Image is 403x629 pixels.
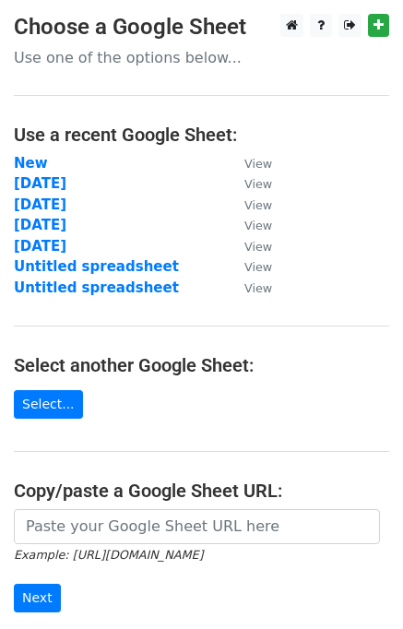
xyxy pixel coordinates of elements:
small: View [244,198,272,212]
a: Select... [14,390,83,419]
a: [DATE] [14,196,66,213]
a: Untitled spreadsheet [14,258,179,275]
p: Use one of the options below... [14,48,389,67]
a: [DATE] [14,217,66,233]
small: View [244,157,272,171]
a: View [226,217,272,233]
a: View [226,196,272,213]
small: Example: [URL][DOMAIN_NAME] [14,548,203,562]
a: [DATE] [14,175,66,192]
h4: Copy/paste a Google Sheet URL: [14,480,389,502]
small: View [244,219,272,232]
input: Paste your Google Sheet URL here [14,509,380,544]
h3: Choose a Google Sheet [14,14,389,41]
h4: Use a recent Google Sheet: [14,124,389,146]
a: New [14,155,48,172]
a: View [226,238,272,255]
input: Next [14,584,61,612]
small: View [244,281,272,295]
a: View [226,258,272,275]
small: View [244,177,272,191]
small: View [244,260,272,274]
a: [DATE] [14,238,66,255]
a: View [226,175,272,192]
a: Untitled spreadsheet [14,279,179,296]
a: View [226,279,272,296]
h4: Select another Google Sheet: [14,354,389,376]
a: View [226,155,272,172]
small: View [244,240,272,254]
